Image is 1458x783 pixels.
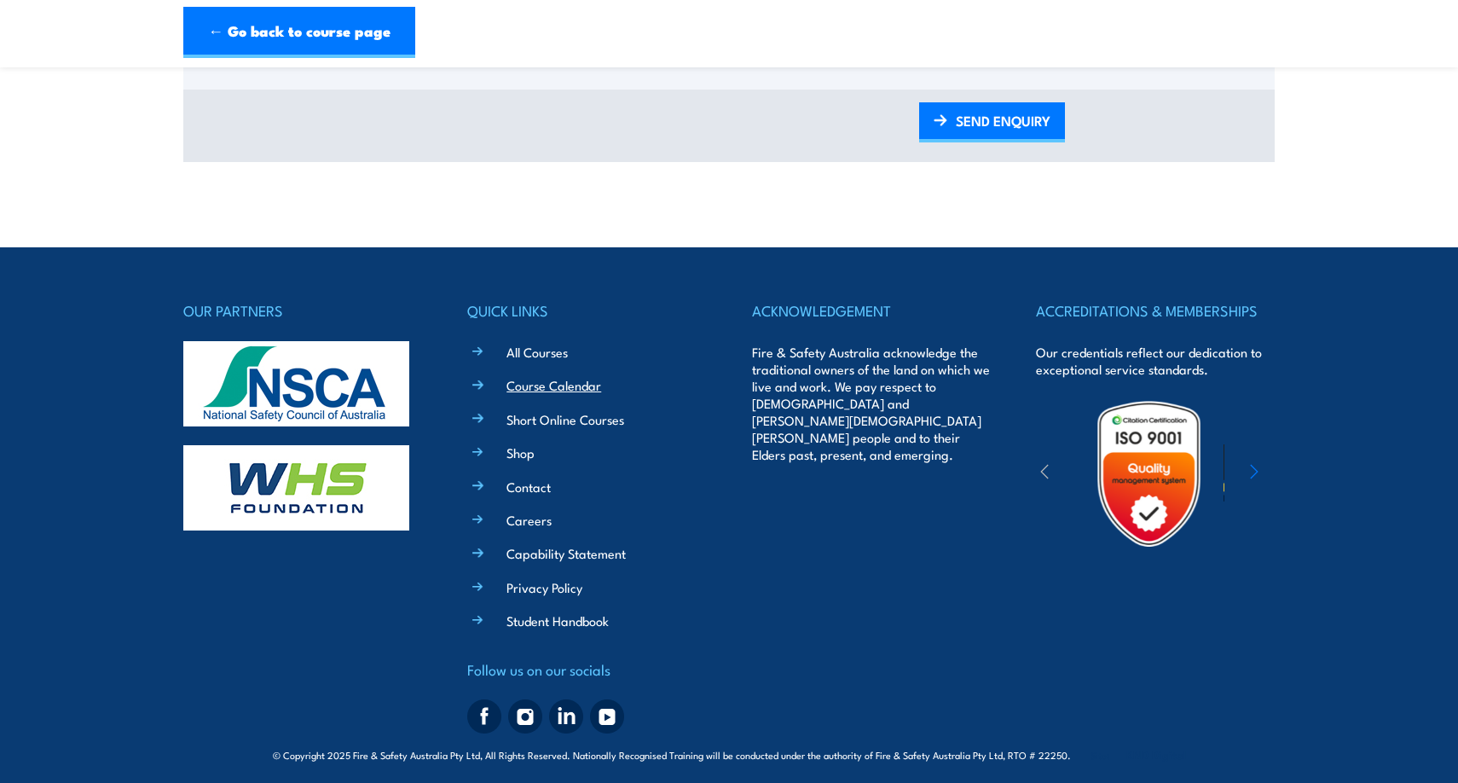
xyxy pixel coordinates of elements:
a: Short Online Courses [506,410,624,428]
img: whs-logo-footer [183,445,409,531]
a: Privacy Policy [506,578,582,596]
a: Careers [506,511,552,529]
h4: ACCREDITATIONS & MEMBERSHIPS [1036,299,1275,322]
a: ← Go back to course page [183,7,415,58]
a: Shop [506,444,535,461]
span: Site: [1091,748,1186,762]
a: SEND ENQUIRY [919,102,1065,142]
a: Course Calendar [506,376,601,394]
h4: QUICK LINKS [467,299,706,322]
img: ewpa-logo [1224,444,1372,503]
a: Capability Statement [506,544,626,562]
h4: Follow us on our socials [467,658,706,681]
img: nsca-logo-footer [183,341,409,426]
a: Student Handbook [506,612,609,629]
a: KND Digital [1126,745,1186,763]
h4: ACKNOWLEDGEMENT [752,299,991,322]
img: Untitled design (19) [1074,399,1224,548]
a: All Courses [506,343,568,361]
a: Contact [506,478,551,496]
span: © Copyright 2025 Fire & Safety Australia Pty Ltd, All Rights Reserved. Nationally Recognised Trai... [273,746,1186,763]
p: Our credentials reflect our dedication to exceptional service standards. [1036,344,1275,378]
h4: OUR PARTNERS [183,299,422,322]
p: Fire & Safety Australia acknowledge the traditional owners of the land on which we live and work.... [752,344,991,463]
